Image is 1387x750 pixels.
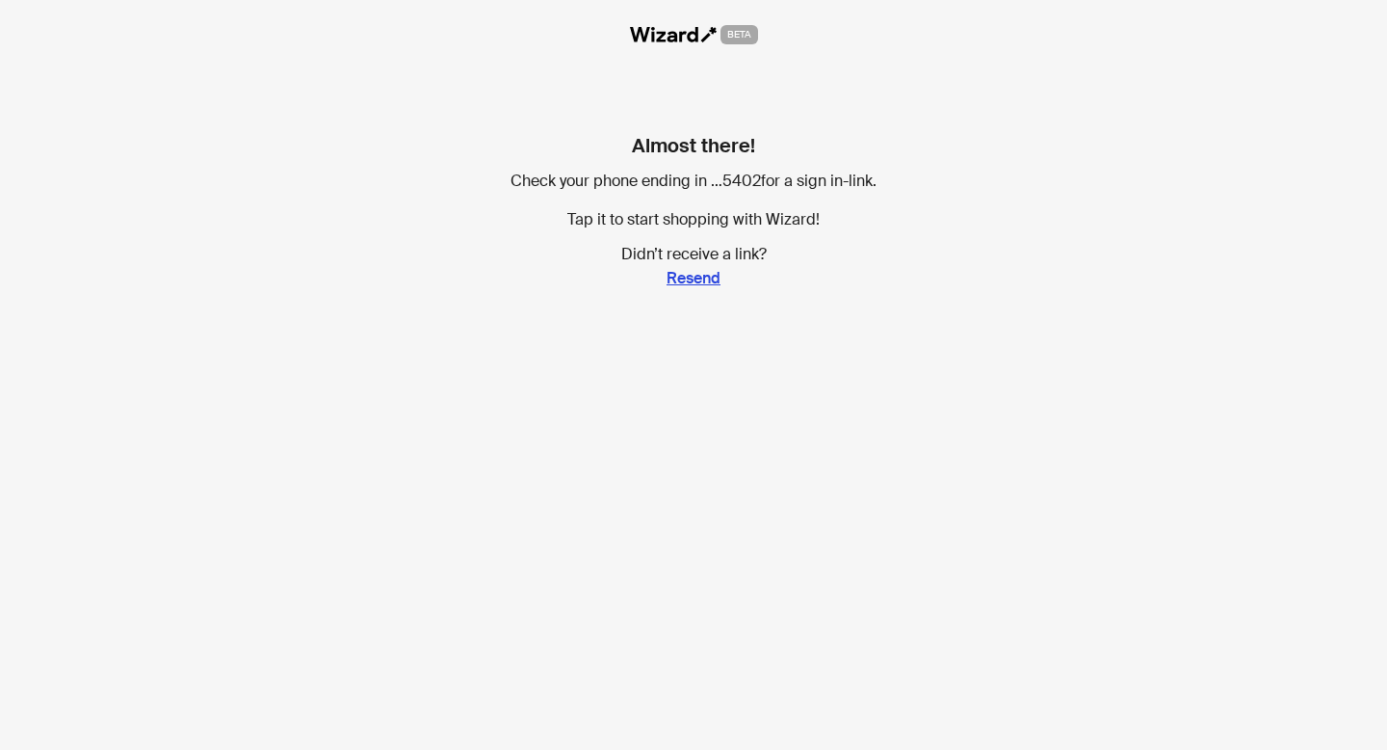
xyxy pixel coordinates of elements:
[510,208,877,231] div: Tap it to start shopping with Wizard!
[510,247,877,293] div: Didn’t receive a link?
[666,262,721,293] button: Resend
[667,268,720,288] span: Resend
[510,170,877,193] div: Check your phone ending in … 5402 for a sign in-link.
[720,25,758,44] span: BETA
[510,131,877,160] h1: Almost there!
